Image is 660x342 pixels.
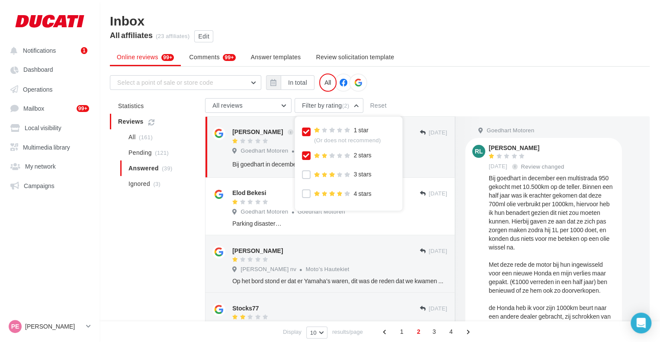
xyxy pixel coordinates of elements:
div: 2 stars [314,151,372,160]
button: Notifications 1 [5,42,91,58]
a: Mailbox 99+ [5,100,94,116]
span: (3) [153,180,160,187]
span: Review changed [521,163,564,170]
a: Dashboard [5,61,94,77]
span: 4 [444,325,458,339]
span: results/page [332,328,363,336]
span: (2) [342,102,349,109]
div: 99+ [223,54,235,61]
span: Statistics [118,102,144,109]
span: [DATE] [429,247,447,255]
span: Pending [128,148,152,157]
div: 99+ [77,105,89,112]
div: Parking disaster… [232,219,447,228]
div: Inbox [110,14,650,27]
span: [DATE] [429,190,447,198]
span: 2 [412,325,426,339]
div: [PERSON_NAME] [232,128,283,136]
div: 4 stars [314,189,372,198]
button: All reviews [205,98,292,113]
span: Goedhart Motoren [298,208,345,215]
span: [PERSON_NAME] nv [240,265,296,273]
span: [DATE] [429,305,447,313]
span: 10 [310,329,317,336]
span: Mailbox [23,105,44,112]
button: Reset [366,100,390,111]
button: In total [281,75,314,90]
span: Local visibility [25,124,61,131]
p: [PERSON_NAME] [25,322,83,331]
div: (Or does not recommend) [314,137,381,144]
div: Op het bord stond er dat er Yamaha’s waren, dit was de reden dat we kwamen maar helaas was dit ni... [232,277,447,285]
span: Comments [189,53,219,61]
a: My network [5,158,94,173]
div: All [319,74,336,92]
button: 10 [306,326,327,339]
span: Display [283,328,301,336]
button: Edit [194,30,213,42]
span: Review solicitation template [316,53,394,61]
div: [PERSON_NAME] [232,246,283,255]
div: Bij goedhart in december een multistrada 950 gekocht met 10.500km op de teller. Binnen een half j... [232,160,391,169]
span: My network [25,163,56,170]
span: Operations [23,85,52,93]
span: [DATE] [489,163,507,170]
span: Goedhart Motoren [240,208,288,216]
div: Stocks77 [232,304,259,313]
a: Campaigns [5,177,94,193]
span: Goedhart Motoren [487,127,534,134]
span: All reviews [212,102,243,109]
span: All [128,133,136,141]
div: [PERSON_NAME] [489,145,566,151]
button: In total [266,75,314,90]
span: (161) [139,134,153,141]
span: 1 [395,325,409,339]
div: 1 [81,47,87,54]
a: Operations [5,81,94,96]
span: (121) [155,149,169,156]
a: PE [PERSON_NAME] [7,318,93,335]
span: Multimedia library [23,143,70,150]
div: (23 affiliates) [156,32,189,40]
span: Select a point of sale or store code [117,79,213,86]
span: Notifications [23,47,56,54]
div: Open Intercom Messenger [631,313,651,333]
div: All affiliates [110,31,153,39]
span: Dashboard [23,66,53,74]
span: Answer templates [251,53,301,61]
span: Campaigns [24,182,54,189]
div: 3 stars [314,170,372,179]
span: [DATE] [429,129,447,137]
a: Local visibility [5,119,94,135]
span: Ignored [128,179,150,188]
span: 3 [427,325,441,339]
button: Select a point of sale or store code [110,75,261,90]
div: 1 star [314,126,381,144]
button: Filter by rating(2) [295,98,363,113]
a: Multimedia library [5,139,94,154]
span: Moto's Hautekiet [306,265,349,272]
span: RL [475,147,483,156]
span: PE [11,322,19,331]
span: Goedhart Motoren [240,147,288,155]
div: Elod Bekesi [232,189,266,197]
